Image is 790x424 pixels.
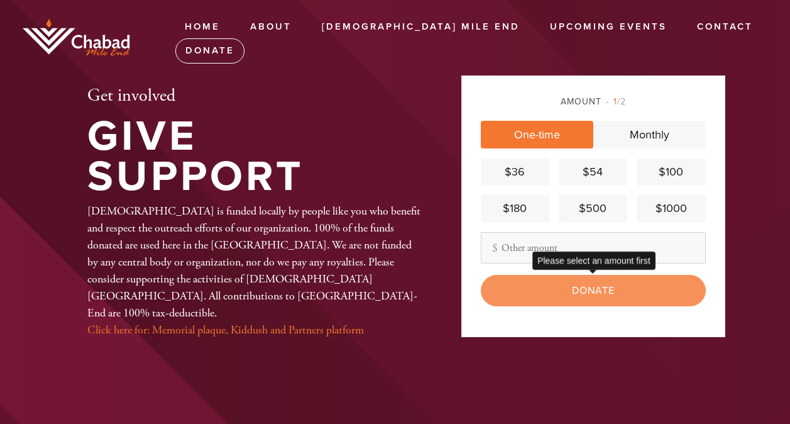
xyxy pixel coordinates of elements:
a: $500 [559,195,627,222]
a: One-time [481,121,593,148]
h1: Give Support [87,116,420,198]
a: [DEMOGRAPHIC_DATA] Mile End [312,15,529,39]
a: Home [175,15,229,39]
div: $54 [564,164,622,181]
img: One%20Chabad%20Left%20Logo_Half%20Color%20copy.png [19,18,138,59]
a: $54 [559,159,627,186]
a: $1000 [637,195,705,222]
input: Other amount [481,232,706,264]
a: Upcoming Events [540,15,676,39]
div: Please select an amount first [532,252,656,270]
div: $180 [486,200,544,217]
div: $36 [486,164,544,181]
div: $100 [642,164,700,181]
h2: Get involved [87,86,420,107]
a: About [241,15,301,39]
a: Monthly [593,121,706,148]
span: 1 [613,96,617,107]
div: $500 [564,200,622,217]
div: Amount [481,95,706,108]
span: /2 [606,96,626,107]
div: [DEMOGRAPHIC_DATA] is funded locally by people like you who benefit and respect the outreach effo... [87,203,420,338]
a: Donate [175,38,244,64]
a: $180 [481,195,549,222]
div: $1000 [642,200,700,217]
a: Contact [688,15,762,39]
a: Click here for: Memorial plaque, Kiddush and Partners platform [87,323,364,337]
a: $36 [481,159,549,186]
a: $100 [637,159,705,186]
